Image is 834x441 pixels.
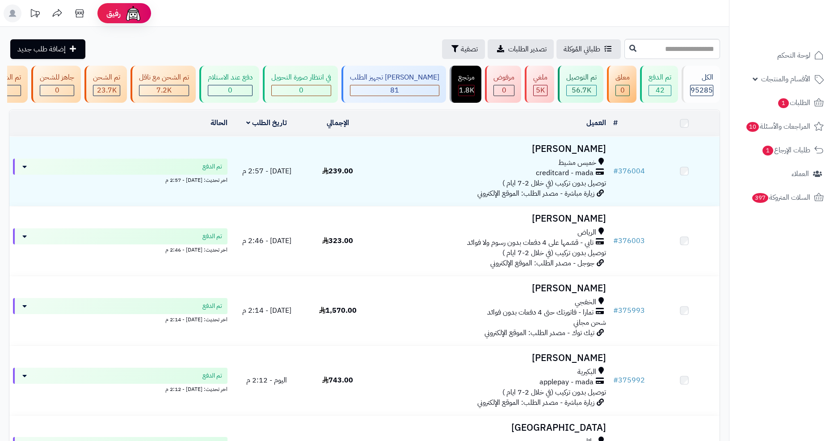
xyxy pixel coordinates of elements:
[202,302,222,311] span: تم الدفع
[536,168,594,178] span: creditcard - mada
[777,97,810,109] span: الطلبات
[746,122,759,132] span: 10
[691,85,713,96] span: 95285
[536,85,545,96] span: 5K
[490,258,594,269] span: جوجل - مصدر الطلب: الموقع الإلكتروني
[613,375,618,386] span: #
[29,66,83,103] a: جاهز للشحن 0
[156,85,172,96] span: 7.2K
[13,384,227,393] div: اخر تحديث: [DATE] - 2:12 م
[638,66,680,103] a: تم الدفع 42
[735,187,829,208] a: السلات المتروكة397
[202,162,222,171] span: تم الدفع
[656,85,665,96] span: 42
[322,235,353,246] span: 323.00
[93,85,120,96] div: 23670
[208,85,252,96] div: 0
[83,66,129,103] a: تم الشحن 23.7K
[572,85,591,96] span: 56.7K
[615,72,630,83] div: معلق
[586,118,606,128] a: العميل
[242,235,291,246] span: [DATE] - 2:46 م
[459,85,474,96] span: 1.8K
[477,188,594,199] span: زيارة مباشرة - مصدر الطلب: الموقع الإلكتروني
[377,144,606,154] h3: [PERSON_NAME]
[202,232,222,241] span: تم الدفع
[493,72,514,83] div: مرفوض
[129,66,198,103] a: تم الشحن مع ناقل 7.2K
[13,314,227,323] div: اخر تحديث: [DATE] - 2:14 م
[246,118,287,128] a: تاريخ الطلب
[605,66,638,103] a: معلق 0
[534,85,547,96] div: 4978
[458,72,475,83] div: مرتجع
[139,85,189,96] div: 7223
[556,39,621,59] a: طلباتي المُوكلة
[502,178,606,189] span: توصيل بدون تركيب (في خلال 2-7 ايام )
[299,85,303,96] span: 0
[762,146,773,155] span: 1
[613,118,618,128] a: #
[202,371,222,380] span: تم الدفع
[680,66,722,103] a: الكل95285
[261,66,340,103] a: في انتظار صورة التحويل 0
[377,353,606,363] h3: [PERSON_NAME]
[10,39,85,59] a: إضافة طلب جديد
[746,120,810,133] span: المراجعات والأسئلة
[459,85,474,96] div: 1813
[319,305,357,316] span: 1,570.00
[564,44,600,55] span: طلباتي المُوكلة
[442,39,485,59] button: تصفية
[556,66,605,103] a: تم التوصيل 56.7K
[533,72,548,83] div: ملغي
[461,44,478,55] span: تصفية
[778,98,789,108] span: 1
[97,85,117,96] span: 23.7K
[735,45,829,66] a: لوحة التحكم
[502,387,606,398] span: توصيل بدون تركيب (في خلال 2-7 ايام )
[752,193,768,203] span: 397
[40,85,74,96] div: 0
[124,4,142,22] img: ai-face.png
[613,166,645,176] a: #376004
[751,191,810,204] span: السلات المتروكة
[246,375,287,386] span: اليوم - 2:12 م
[208,72,253,83] div: دفع عند الاستلام
[242,305,291,316] span: [DATE] - 2:14 م
[620,85,625,96] span: 0
[567,85,596,96] div: 56709
[228,85,232,96] span: 0
[17,44,66,55] span: إضافة طلب جديد
[139,72,189,83] div: تم الشحن مع ناقل
[558,158,596,168] span: خميس مشيط
[735,92,829,113] a: الطلبات1
[690,72,713,83] div: الكل
[322,166,353,176] span: 239.00
[340,66,448,103] a: [PERSON_NAME] تجهيز الطلب 81
[613,166,618,176] span: #
[377,214,606,224] h3: [PERSON_NAME]
[502,248,606,258] span: توصيل بدون تركيب (في خلال 2-7 ايام )
[390,85,399,96] span: 81
[613,375,645,386] a: #375992
[573,317,606,328] span: شحن مجاني
[566,72,597,83] div: تم التوصيل
[24,4,46,25] a: تحديثات المنصة
[523,66,556,103] a: ملغي 5K
[13,244,227,254] div: اخر تحديث: [DATE] - 2:46 م
[350,72,439,83] div: [PERSON_NAME] تجهيز الطلب
[792,168,809,180] span: العملاء
[613,305,618,316] span: #
[735,163,829,185] a: العملاء
[539,377,594,387] span: applepay - mada
[616,85,629,96] div: 0
[106,8,121,19] span: رفيق
[575,297,596,307] span: الخفجي
[488,39,554,59] a: تصدير الطلبات
[327,118,349,128] a: الإجمالي
[211,118,227,128] a: الحالة
[502,85,506,96] span: 0
[484,328,594,338] span: تيك توك - مصدر الطلب: الموقع الإلكتروني
[198,66,261,103] a: دفع عند الاستلام 0
[377,283,606,294] h3: [PERSON_NAME]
